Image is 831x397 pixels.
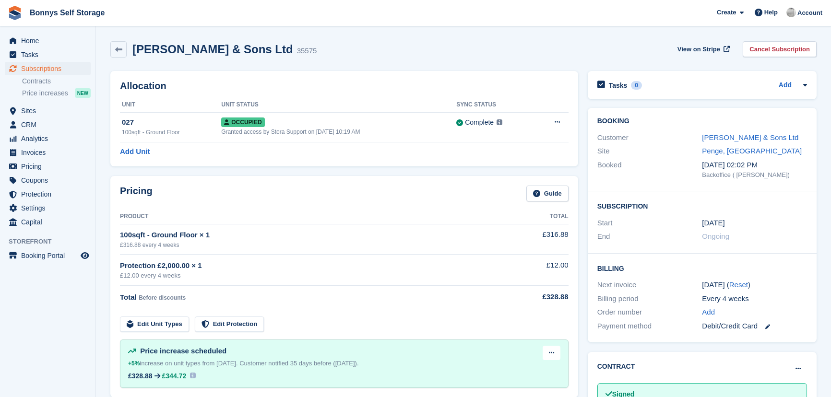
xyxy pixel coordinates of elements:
span: Booking Portal [21,249,79,262]
h2: Booking [597,117,807,125]
div: Payment method [597,321,702,332]
span: Price increases [22,89,68,98]
div: Debit/Credit Card [702,321,807,332]
a: Add Unit [120,146,150,157]
a: Add [702,307,715,318]
h2: Billing [597,263,807,273]
div: +5% [128,359,140,368]
a: Contracts [22,77,91,86]
span: View on Stripe [677,45,720,54]
div: NEW [75,88,91,98]
a: Bonnys Self Storage [26,5,108,21]
span: Account [797,8,822,18]
div: Every 4 weeks [702,293,807,304]
div: Order number [597,307,702,318]
div: 35575 [297,46,317,57]
span: CRM [21,118,79,131]
h2: Allocation [120,81,569,92]
div: Protection £2,000.00 × 1 [120,260,500,271]
div: Complete [465,117,494,128]
span: Total [120,293,137,301]
div: £316.88 every 4 weeks [120,241,500,249]
span: Occupied [221,117,264,127]
a: menu [5,62,91,75]
img: icon-info-931a05b42745ab749e9cb3f8fd5492de83d1ef71f8849c2817883450ef4d471b.svg [190,373,196,378]
div: Backoffice ( [PERSON_NAME]) [702,170,807,180]
time: 2024-03-28 00:00:00 UTC [702,218,724,229]
img: James Bonny [786,8,796,17]
span: Sites [21,104,79,117]
th: Total [500,209,569,224]
span: Tasks [21,48,79,61]
h2: Subscription [597,201,807,210]
a: View on Stripe [674,41,732,57]
a: [PERSON_NAME] & Sons Ltd [702,133,798,141]
h2: Contract [597,362,635,372]
a: Add [779,80,792,91]
div: Site [597,146,702,157]
td: £316.88 [500,224,569,254]
a: menu [5,201,91,215]
a: menu [5,132,91,145]
span: Pricing [21,160,79,173]
a: Price increases NEW [22,88,91,98]
a: menu [5,118,91,131]
td: £12.00 [500,255,569,286]
h2: Pricing [120,186,153,201]
div: End [597,231,702,242]
a: menu [5,146,91,159]
span: Analytics [21,132,79,145]
span: Help [764,8,778,17]
span: Storefront [9,237,95,246]
span: Settings [21,201,79,215]
div: Next invoice [597,280,702,291]
div: 100sqft - Ground Floor × 1 [120,230,500,241]
a: Reset [729,280,748,289]
th: Unit Status [221,97,456,113]
h2: [PERSON_NAME] & Sons Ltd [132,43,293,56]
a: Cancel Subscription [743,41,817,57]
div: Billing period [597,293,702,304]
span: Subscriptions [21,62,79,75]
span: increase on unit types from [DATE]. [128,360,238,367]
a: Edit Protection [195,316,264,332]
h2: Tasks [609,81,628,90]
div: £328.88 [128,372,153,380]
span: Home [21,34,79,47]
span: Before discounts [139,294,186,301]
span: Customer notified 35 days before ([DATE]). [239,360,358,367]
th: Unit [120,97,221,113]
img: icon-info-grey-7440780725fd019a000dd9b08b2336e03edf1995a4989e88bcd33f0948082b44.svg [497,119,502,125]
div: [DATE] 02:02 PM [702,160,807,171]
a: Guide [526,186,569,201]
div: 027 [122,117,221,128]
span: Create [717,8,736,17]
a: Edit Unit Types [120,316,189,332]
span: £344.72 [162,372,187,380]
a: Penge, [GEOGRAPHIC_DATA] [702,147,802,155]
a: menu [5,48,91,61]
span: Invoices [21,146,79,159]
a: Preview store [79,250,91,261]
span: Capital [21,215,79,229]
a: menu [5,249,91,262]
span: Ongoing [702,232,729,240]
div: Start [597,218,702,229]
span: Price increase scheduled [140,347,226,355]
div: Booked [597,160,702,180]
div: Granted access by Stora Support on [DATE] 10:19 AM [221,128,456,136]
span: Coupons [21,174,79,187]
div: [DATE] ( ) [702,280,807,291]
a: menu [5,34,91,47]
a: menu [5,187,91,201]
div: £328.88 [500,292,569,303]
a: menu [5,160,91,173]
div: Customer [597,132,702,143]
th: Product [120,209,500,224]
img: stora-icon-8386f47178a22dfd0bd8f6a31ec36ba5ce8667c1dd55bd0f319d3a0aa187defe.svg [8,6,22,20]
th: Sync Status [456,97,534,113]
div: 0 [631,81,642,90]
div: 100sqft - Ground Floor [122,128,221,137]
span: Protection [21,187,79,201]
div: £12.00 every 4 weeks [120,271,500,280]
